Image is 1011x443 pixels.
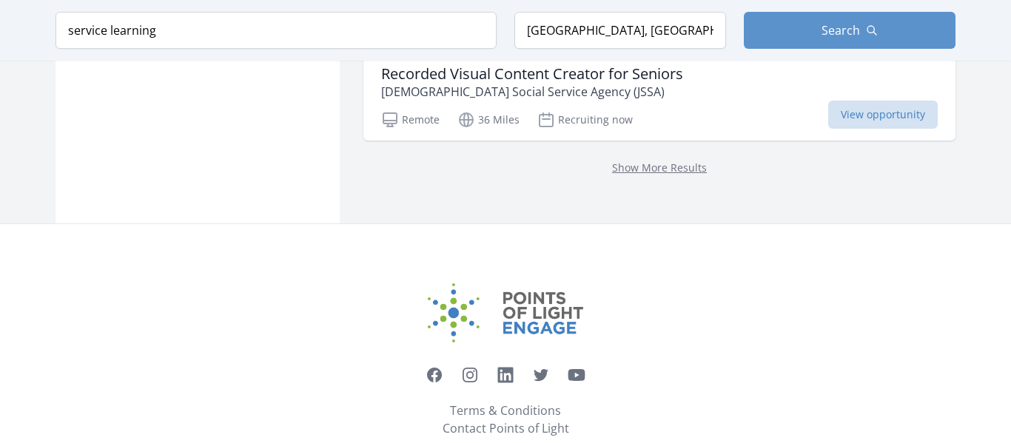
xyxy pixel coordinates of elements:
[828,101,938,129] span: View opportunity
[56,12,497,49] input: Keyword
[744,12,955,49] button: Search
[822,21,860,39] span: Search
[612,160,707,175] a: Show More Results
[443,419,569,437] a: Contact Points of Light
[428,283,583,342] img: Points of Light Engage
[514,12,726,49] input: Location
[450,402,561,419] a: Terms & Conditions
[381,65,683,83] h3: Recorded Visual Content Creator for Seniors
[537,111,633,129] p: Recruiting now
[363,53,955,141] a: Recorded Visual Content Creator for Seniors [DEMOGRAPHIC_DATA] Social Service Agency (JSSA) Remot...
[381,111,440,129] p: Remote
[381,83,683,101] p: [DEMOGRAPHIC_DATA] Social Service Agency (JSSA)
[457,111,520,129] p: 36 Miles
